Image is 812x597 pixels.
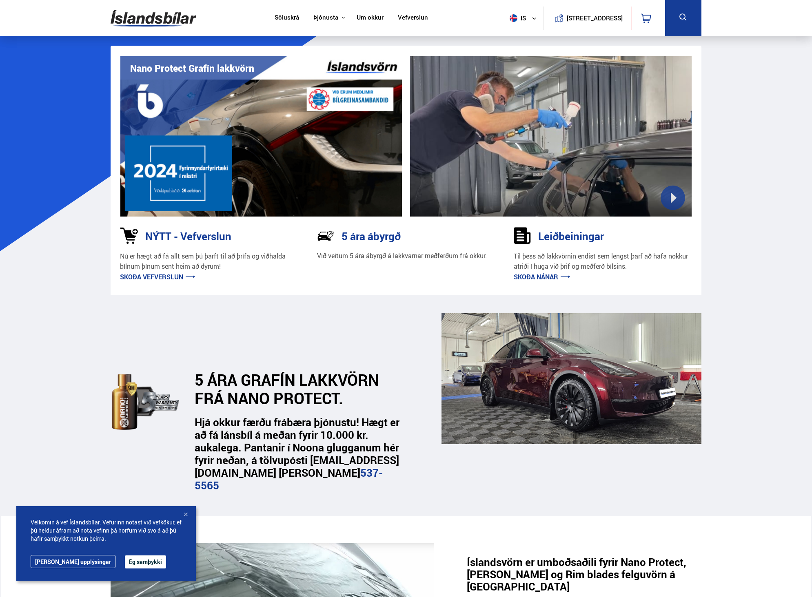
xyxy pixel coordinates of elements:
[313,14,338,22] button: Þjónusta
[506,6,543,30] button: is
[317,227,334,244] img: NP-R9RrMhXQFCiaa.svg
[120,272,195,281] a: Skoða vefverslun
[570,15,619,22] button: [STREET_ADDRESS]
[467,556,701,593] h3: Íslandsvörn er umboðsaðili fyrir Nano Protect, [PERSON_NAME] og Rim blades felguvörn á [GEOGRAPHI...
[125,555,166,568] button: Ég samþykki
[514,272,570,281] a: Skoða nánar
[195,371,397,407] h2: 5 ÁRA GRAFÍN LAKKVÖRN FRÁ NANO PROTECT.
[514,251,692,272] p: Til þess að lakkvörnin endist sem lengst þarf að hafa nokkur atriði í huga við þrif og meðferð bí...
[357,14,384,22] a: Um okkur
[510,14,517,22] img: svg+xml;base64,PHN2ZyB4bWxucz0iaHR0cDovL3d3dy53My5vcmcvMjAwMC9zdmciIHdpZHRoPSI1MTIiIGhlaWdodD0iNT...
[31,555,115,568] a: [PERSON_NAME] upplýsingar
[506,14,527,22] span: is
[441,313,701,444] img: _cQ-aqdHU9moQQvH.png
[120,251,298,272] p: Nú er hægt að fá allt sem þú þarft til að þrífa og viðhalda bílnum þínum sent heim að dyrum!
[112,365,183,438] img: dEaiphv7RL974N41.svg
[317,251,487,261] p: Við veitum 5 ára ábyrgð á lakkvarnar meðferðum frá okkur.
[31,518,182,543] span: Velkomin á vef Íslandsbílar. Vefurinn notast við vefkökur, ef þú heldur áfram að nota vefinn þá h...
[275,14,299,22] a: Söluskrá
[548,7,627,30] a: [STREET_ADDRESS]
[342,230,401,242] h3: 5 ára ábyrgð
[145,230,231,242] h3: NÝTT - Vefverslun
[398,14,428,22] a: Vefverslun
[538,230,604,242] h3: Leiðbeiningar
[111,5,196,31] img: G0Ugv5HjCgRt.svg
[514,227,531,244] img: sDldwouBCQTERH5k.svg
[130,63,254,74] h1: Nano Protect Grafín lakkvörn
[120,227,138,244] img: 1kVRZhkadjUD8HsE.svg
[195,415,399,493] strong: Hjá okkur færðu frábæra þjónustu! Hægt er að fá lánsbíl á meðan fyrir 10.000 kr. aukalega. Pantan...
[195,465,383,493] a: 537-5565
[120,56,402,217] img: vI42ee_Copy_of_H.png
